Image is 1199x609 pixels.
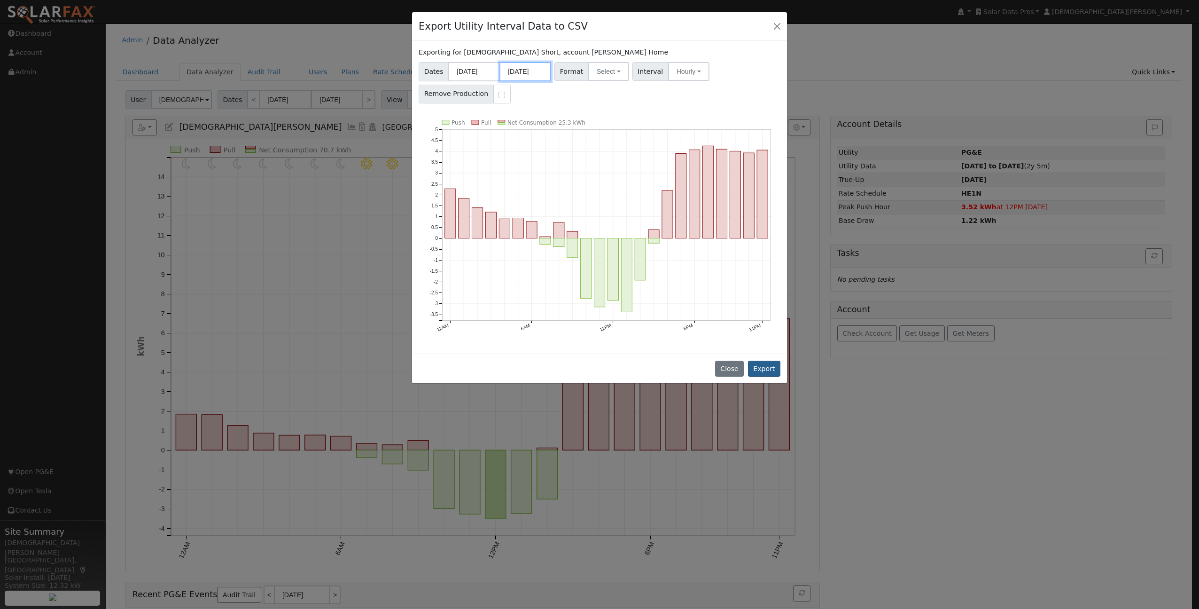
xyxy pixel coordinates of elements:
[513,218,523,238] rect: onclick=""
[436,192,438,198] text: 2
[419,62,449,81] span: Dates
[434,258,438,263] text: -1
[434,301,438,306] text: -3
[649,230,660,238] rect: onclick=""
[649,238,660,244] rect: onclick=""
[499,219,510,238] rect: onclick=""
[434,279,438,285] text: -2
[436,236,438,241] text: 0
[472,208,483,238] rect: onclick=""
[683,323,694,332] text: 6PM
[567,231,578,238] rect: onclick=""
[748,361,780,377] button: Export
[436,323,449,332] text: 12AM
[419,47,668,57] label: Exporting for [DEMOGRAPHIC_DATA] Short, account [PERSON_NAME] Home
[662,190,673,238] rect: onclick=""
[594,238,605,307] rect: onclick=""
[436,170,438,175] text: 3
[486,212,497,238] rect: onclick=""
[436,149,438,154] text: 4
[431,181,438,186] text: 2.5
[431,159,438,165] text: 3.5
[445,189,456,238] rect: onclick=""
[567,238,578,258] rect: onclick=""
[553,222,564,238] rect: onclick=""
[771,19,784,32] button: Close
[526,221,537,238] rect: onclick=""
[668,62,709,81] button: Hourly
[689,150,700,238] rect: onclick=""
[540,238,551,245] rect: onclick=""
[430,290,438,295] text: -2.5
[608,238,619,301] rect: onclick=""
[748,323,762,332] text: 11PM
[540,237,551,238] rect: onclick=""
[635,238,646,280] rect: onclick=""
[459,198,469,238] rect: onclick=""
[430,269,438,274] text: -1.5
[581,238,592,299] rect: onclick=""
[554,62,589,81] span: Format
[436,214,438,219] text: 1
[430,312,438,317] text: -3.5
[431,203,438,208] text: 1.5
[744,153,755,238] rect: onclick=""
[553,238,564,247] rect: onclick=""
[599,323,612,332] text: 12PM
[507,119,585,126] text: Net Consumption 25.3 kWh
[419,19,588,34] h4: Export Utility Interval Data to CSV
[676,153,686,238] rect: onclick=""
[481,119,491,126] text: Pull
[430,246,438,252] text: -0.5
[452,119,465,126] text: Push
[757,150,768,238] rect: onclick=""
[431,138,438,143] text: 4.5
[622,238,632,312] rect: onclick=""
[520,323,531,332] text: 6AM
[703,146,714,238] rect: onclick=""
[730,151,741,238] rect: onclick=""
[436,127,438,132] text: 5
[588,62,629,81] button: Select
[715,361,744,377] button: Close
[419,85,494,103] span: Remove Production
[632,62,669,81] span: Interval
[716,149,727,238] rect: onclick=""
[431,225,438,230] text: 0.5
